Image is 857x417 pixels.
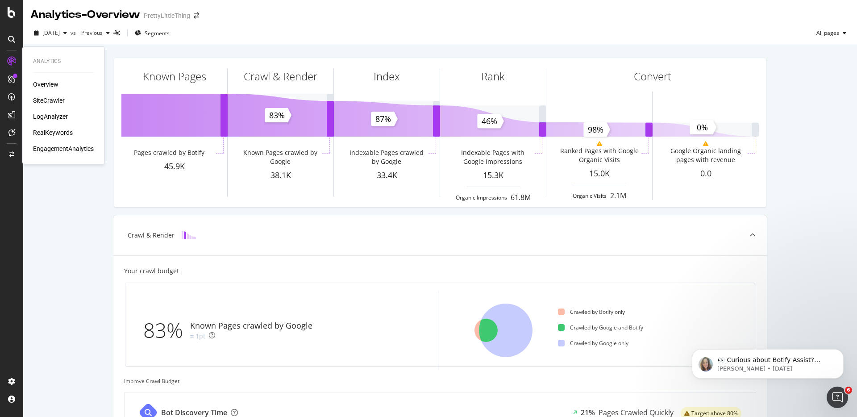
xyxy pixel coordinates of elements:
div: Pages crawled by Botify [134,148,204,157]
div: Known Pages [143,69,206,84]
button: Segments [131,26,173,40]
iframe: Intercom notifications message [678,330,857,393]
div: Your crawl budget [124,267,179,275]
div: Rank [481,69,505,84]
iframe: Intercom live chat [827,387,848,408]
span: vs [71,29,78,37]
div: 61.8M [511,192,531,203]
img: Equal [190,335,194,338]
div: 1pt [196,332,205,341]
span: 2025 Aug. 8th [42,29,60,37]
div: Crawl & Render [244,69,317,84]
span: Segments [145,29,170,37]
div: Indexable Pages crawled by Google [346,148,426,166]
span: Target: above 80% [691,411,738,416]
button: Previous [78,26,113,40]
span: Previous [78,29,103,37]
button: [DATE] [30,26,71,40]
div: Known Pages crawled by Google [190,320,312,332]
div: Organic Impressions [456,194,507,201]
div: Index [374,69,400,84]
div: 38.1K [228,170,333,181]
div: Crawl & Render [128,231,175,240]
div: 45.9K [121,161,227,172]
div: PrettyLittleThing [144,11,190,20]
div: Known Pages crawled by Google [240,148,320,166]
a: LogAnalyzer [33,112,68,121]
a: SiteCrawler [33,96,65,105]
a: RealKeywords [33,128,73,137]
div: 83% [143,316,190,345]
div: 33.4K [334,170,440,181]
span: All pages [813,29,839,37]
a: EngagementAnalytics [33,144,94,153]
div: Indexable Pages with Google Impressions [453,148,533,166]
div: Crawled by Google and Botify [558,324,643,331]
div: Crawled by Google only [558,339,628,347]
div: Analytics - Overview [30,7,140,22]
button: All pages [813,26,850,40]
div: Analytics [33,58,94,65]
div: arrow-right-arrow-left [194,13,199,19]
div: 15.3K [440,170,546,181]
span: 6 [845,387,852,394]
div: Improve Crawl Budget [124,377,756,385]
div: Crawled by Botify only [558,308,625,316]
img: block-icon [182,231,196,239]
a: Overview [33,80,58,89]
